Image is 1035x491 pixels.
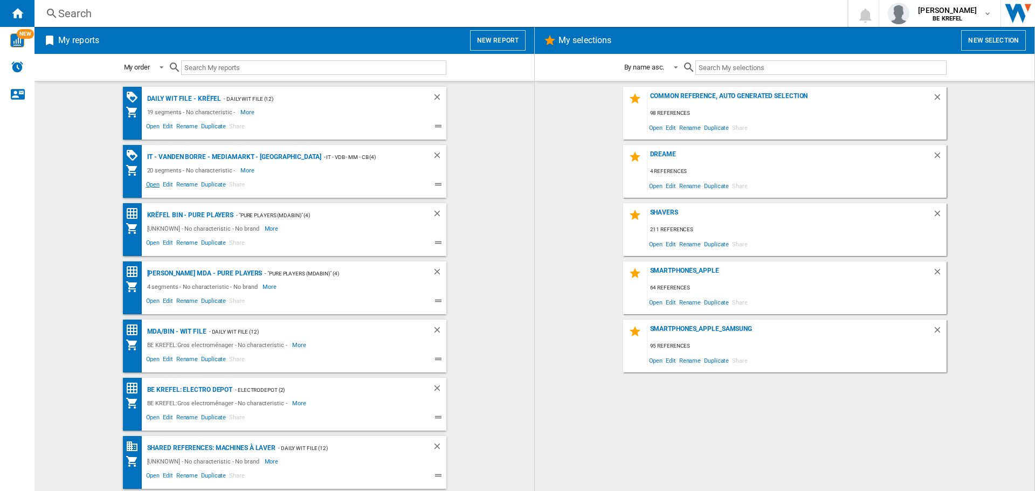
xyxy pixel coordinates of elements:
div: IT - Vanden Borre - Mediamarkt - [GEOGRAPHIC_DATA] [144,150,321,164]
span: Share [227,296,246,309]
span: Share [227,179,246,192]
div: Delete [933,209,947,223]
span: Rename [175,471,199,483]
span: Open [144,121,162,134]
img: alerts-logo.svg [11,60,24,73]
span: More [265,222,280,235]
span: Edit [664,120,678,135]
span: More [240,164,256,177]
span: Rename [678,237,702,251]
span: Share [227,121,246,134]
div: Delete [933,325,947,340]
div: - "Pure Players (MDABIN)" (4) [233,209,410,222]
div: Delete [432,441,446,455]
h2: My selections [556,30,613,51]
span: Edit [161,296,175,309]
div: [UNKNOWN] - No characteristic - No brand [144,222,265,235]
span: More [265,455,280,468]
span: Rename [678,178,702,193]
img: profile.jpg [888,3,909,24]
span: Edit [664,178,678,193]
div: Smartphones_Apple_Samsung [647,325,933,340]
div: Krëfel BIN - Pure Players [144,209,234,222]
span: More [240,106,256,119]
span: Rename [175,179,199,192]
div: Delete [432,267,446,280]
div: - Daily WIT file (12) [206,325,411,338]
button: New selection [961,30,1026,51]
div: My Assortment [126,338,144,351]
span: Rename [175,121,199,134]
span: Open [647,295,665,309]
div: PROMOTIONS Matrix [126,149,144,162]
div: Price Matrix [126,323,144,337]
span: Open [144,471,162,483]
span: NEW [17,29,34,39]
input: Search My selections [695,60,946,75]
span: More [263,280,278,293]
div: Delete [432,383,446,397]
div: Price Matrix [126,382,144,395]
span: Rename [175,296,199,309]
div: MDA/BIN - WIT file [144,325,206,338]
div: Delete [933,267,947,281]
div: 98 references [647,107,947,120]
div: My Assortment [126,455,144,468]
div: - IT - Vdb - MM - CB (4) [321,150,411,164]
button: New report [470,30,526,51]
h2: My reports [56,30,101,51]
span: Rename [678,353,702,368]
span: Duplicate [199,179,227,192]
div: Daily WIT file - Krëfel [144,92,222,106]
div: 20 segments - No characteristic - [144,164,241,177]
span: Open [144,179,162,192]
div: My order [124,63,150,71]
span: Edit [161,238,175,251]
span: Share [730,295,749,309]
span: Edit [664,237,678,251]
span: Rename [175,238,199,251]
span: [PERSON_NAME] [918,5,977,16]
img: wise-card.svg [10,33,24,47]
span: Edit [664,295,678,309]
span: Duplicate [199,354,227,367]
span: Duplicate [199,121,227,134]
div: Shared references: Machines à laver [144,441,276,455]
div: My Assortment [126,222,144,235]
span: Open [647,120,665,135]
div: My Assortment [126,397,144,410]
span: Share [227,471,246,483]
div: Delete [432,92,446,106]
span: Duplicate [702,353,730,368]
div: 19 segments - No characteristic - [144,106,241,119]
div: My Assortment [126,164,144,177]
span: Edit [664,353,678,368]
div: Common reference, auto generated selection [647,92,933,107]
span: Duplicate [702,237,730,251]
div: DREAME [647,150,933,165]
div: Delete [432,150,446,164]
span: Duplicate [199,412,227,425]
div: My Assortment [126,280,144,293]
div: Delete [933,150,947,165]
span: Duplicate [702,178,730,193]
div: PROMOTIONS Matrix [126,91,144,104]
span: Rename [678,295,702,309]
div: [PERSON_NAME] MDA - Pure Players [144,267,263,280]
div: Shared references [126,440,144,453]
span: Edit [161,179,175,192]
span: Share [730,237,749,251]
span: Share [730,353,749,368]
div: [UNKNOWN] - No characteristic - No brand [144,455,265,468]
span: Share [227,412,246,425]
div: My Assortment [126,106,144,119]
span: Duplicate [199,296,227,309]
span: Open [144,296,162,309]
div: 95 references [647,340,947,353]
div: - "Pure Players (MDABIN)" (4) [262,267,410,280]
span: More [292,338,308,351]
div: Price Matrix [126,207,144,220]
div: Search [58,6,819,21]
div: Delete [432,209,446,222]
div: BE KREFEL:Gros electroménager - No characteristic - [144,397,293,410]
